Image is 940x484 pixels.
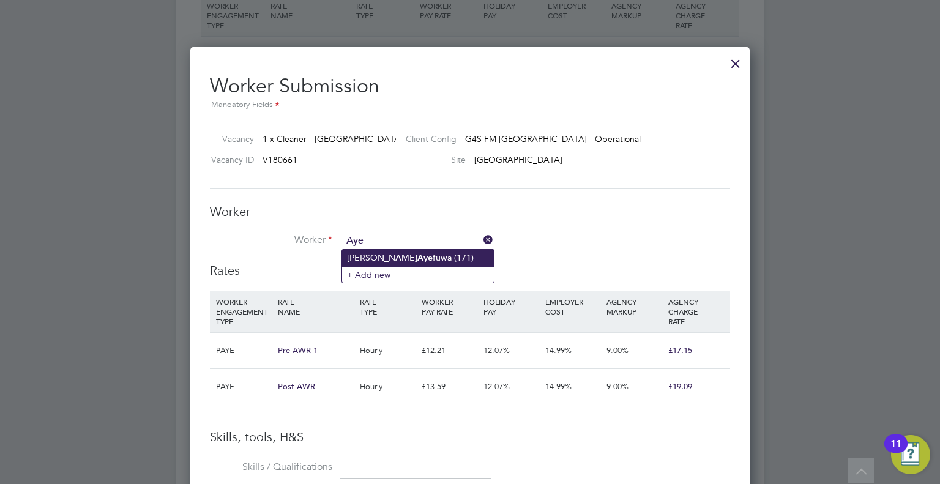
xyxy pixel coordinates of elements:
label: Skills / Qualifications [210,461,332,474]
div: PAYE [213,333,275,368]
span: 1 x Cleaner - [GEOGRAPHIC_DATA] [263,133,403,144]
label: Client Config [396,133,457,144]
li: [PERSON_NAME] fuwa (171) [342,250,494,266]
span: 12.07% [483,345,510,356]
div: £12.21 [419,333,480,368]
h3: Skills, tools, H&S [210,429,730,445]
div: AGENCY MARKUP [603,291,665,322]
div: Hourly [357,369,419,404]
span: 14.99% [545,381,572,392]
div: 11 [890,444,901,460]
span: G4S FM [GEOGRAPHIC_DATA] - Operational [465,133,641,144]
span: [GEOGRAPHIC_DATA] [474,154,562,165]
label: Vacancy [205,133,254,144]
label: Worker [210,234,332,247]
h3: Worker [210,204,730,220]
span: £19.09 [668,381,692,392]
span: 14.99% [545,345,572,356]
li: + Add new [342,266,494,283]
h2: Worker Submission [210,64,730,113]
span: Pre AWR 1 [278,345,318,356]
div: WORKER ENGAGEMENT TYPE [213,291,275,332]
div: AGENCY CHARGE RATE [665,291,727,332]
span: 12.07% [483,381,510,392]
div: RATE NAME [275,291,357,322]
div: WORKER PAY RATE [419,291,480,322]
div: £13.59 [419,369,480,404]
b: Aye [417,253,433,263]
button: Open Resource Center, 11 new notifications [891,435,930,474]
label: Site [396,154,466,165]
span: 9.00% [606,381,629,392]
span: Post AWR [278,381,315,392]
span: £17.15 [668,345,692,356]
input: Search for... [342,232,493,250]
div: PAYE [213,369,275,404]
div: Hourly [357,333,419,368]
h3: Rates [210,262,730,278]
label: Vacancy ID [205,154,254,165]
span: V180661 [263,154,297,165]
span: 9.00% [606,345,629,356]
div: RATE TYPE [357,291,419,322]
div: HOLIDAY PAY [480,291,542,322]
div: EMPLOYER COST [542,291,604,322]
div: Mandatory Fields [210,99,730,112]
